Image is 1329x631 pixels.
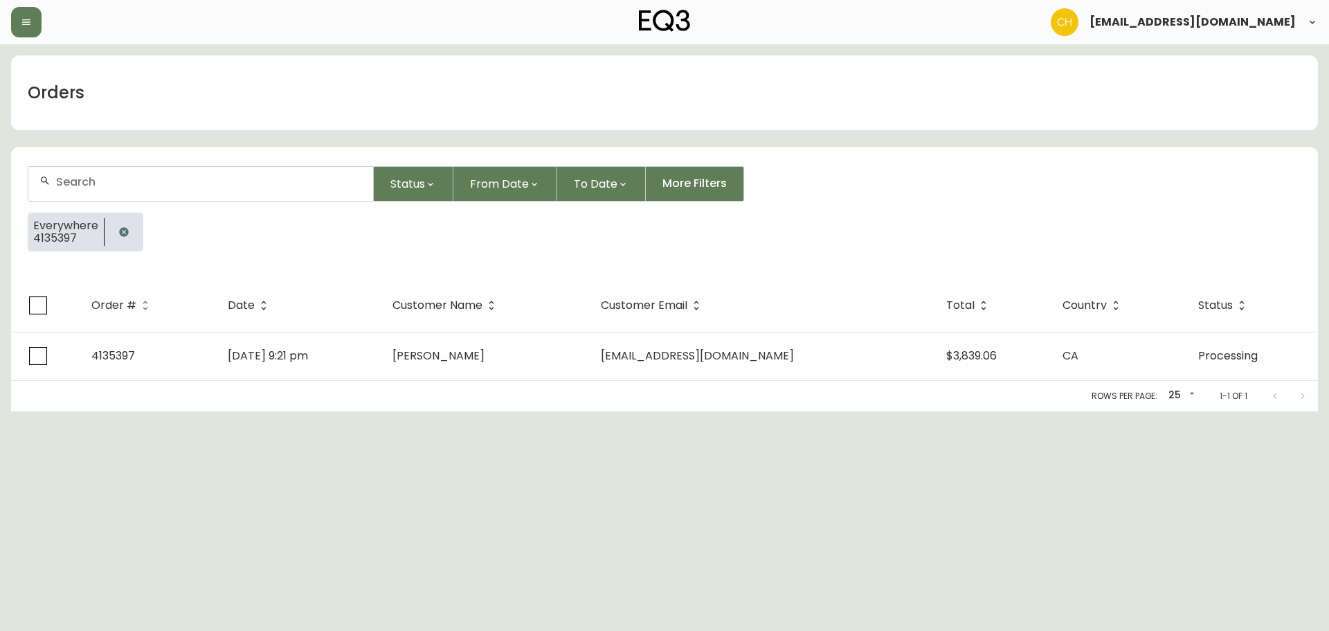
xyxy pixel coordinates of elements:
[91,348,135,364] span: 4135397
[601,299,705,312] span: Customer Email
[946,299,993,312] span: Total
[228,301,255,310] span: Date
[470,175,529,193] span: From Date
[56,175,362,188] input: Search
[453,166,557,202] button: From Date
[662,176,727,191] span: More Filters
[33,220,98,232] span: Everywhere
[374,166,453,202] button: Status
[1198,301,1233,310] span: Status
[390,175,425,193] span: Status
[557,166,646,202] button: To Date
[1198,348,1258,364] span: Processing
[392,301,482,310] span: Customer Name
[91,299,154,312] span: Order #
[392,299,500,312] span: Customer Name
[574,175,617,193] span: To Date
[392,348,485,364] span: [PERSON_NAME]
[1092,390,1157,402] p: Rows per page:
[946,301,975,310] span: Total
[1063,348,1078,364] span: CA
[1063,301,1107,310] span: Country
[601,301,687,310] span: Customer Email
[33,232,98,245] span: 4135397
[228,348,308,364] span: [DATE] 9:21 pm
[228,299,273,312] span: Date
[601,348,794,364] span: [EMAIL_ADDRESS][DOMAIN_NAME]
[28,81,84,105] h1: Orders
[1198,299,1251,312] span: Status
[639,10,690,32] img: logo
[1220,390,1247,402] p: 1-1 of 1
[1090,17,1296,28] span: [EMAIL_ADDRESS][DOMAIN_NAME]
[1063,299,1125,312] span: Country
[1163,384,1197,407] div: 25
[646,166,744,202] button: More Filters
[946,348,997,364] span: $3,839.06
[1051,8,1078,36] img: 6288462cea190ebb98a2c2f3c744dd7e
[91,301,136,310] span: Order #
